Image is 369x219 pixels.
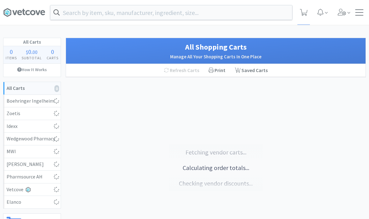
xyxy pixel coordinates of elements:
[3,55,19,61] h4: Items
[7,135,58,143] div: Wedgewood Pharmacy
[3,64,61,75] a: How It Works
[3,120,61,133] a: Idexx
[50,5,292,20] input: Search by item, sku, manufacturer, ingredient, size...
[7,97,58,105] div: Boehringer Ingelheim
[19,49,44,55] div: .
[204,64,230,77] div: Print
[7,160,58,168] div: [PERSON_NAME]
[3,171,61,183] a: Pharmsource AH
[3,133,61,145] a: Wedgewood Pharmacy
[10,48,13,56] span: 0
[3,107,61,120] a: Zoetis
[28,48,31,56] span: 0
[7,198,58,206] div: Elanco
[7,148,58,156] div: MWI
[44,55,61,61] h4: Carts
[7,109,58,118] div: Zoetis
[3,95,61,108] a: Boehringer Ingelheim
[51,48,54,56] span: 0
[54,85,59,92] i: 0
[159,64,204,77] div: Refresh Carts
[26,49,28,55] span: $
[72,41,359,53] h1: All Shopping Carts
[33,49,38,55] span: 00
[230,64,272,77] a: Saved Carts
[3,183,61,196] a: Vetcove
[72,53,359,61] h2: Manage All Your Shopping Carts In One Place
[19,55,44,61] h4: Subtotal
[7,173,58,181] div: Pharmsource AH
[3,82,61,95] a: All Carts0
[3,38,61,46] h1: All Carts
[3,196,61,208] a: Elanco
[3,158,61,171] a: [PERSON_NAME]
[7,186,58,194] div: Vetcove
[7,85,25,91] strong: All Carts
[7,122,58,130] div: Idexx
[3,145,61,158] a: MWI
